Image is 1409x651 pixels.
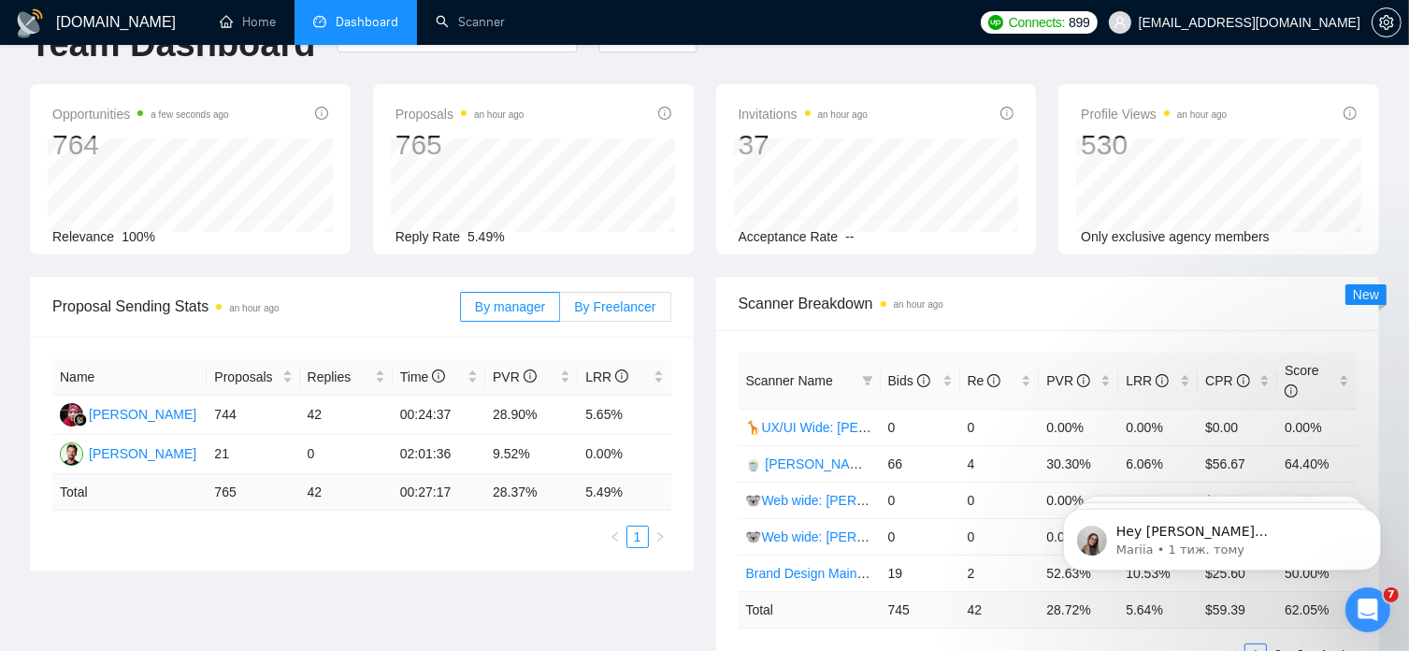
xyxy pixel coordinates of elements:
[300,435,393,474] td: 0
[604,526,626,548] button: left
[746,373,833,388] span: Scanner Name
[1177,109,1227,120] time: an hour ago
[432,369,445,383] span: info-circle
[1126,373,1169,388] span: LRR
[1344,107,1357,120] span: info-circle
[658,107,671,120] span: info-circle
[336,14,398,30] span: Dashboard
[917,374,930,387] span: info-circle
[52,359,207,396] th: Name
[467,229,505,244] span: 5.49%
[1205,373,1249,388] span: CPR
[1373,15,1401,30] span: setting
[881,555,960,591] td: 19
[52,474,207,511] td: Total
[220,14,276,30] a: homeHome
[1081,229,1270,244] span: Only exclusive agency members
[1372,7,1402,37] button: setting
[1000,107,1014,120] span: info-circle
[649,526,671,548] button: right
[395,127,525,163] div: 765
[60,406,196,421] a: D[PERSON_NAME]
[626,526,649,548] li: 1
[881,482,960,518] td: 0
[1081,103,1227,125] span: Profile Views
[1372,15,1402,30] a: setting
[739,229,839,244] span: Acceptance Rate
[845,229,854,244] span: --
[881,518,960,555] td: 0
[1198,445,1277,482] td: $56.67
[1039,591,1118,628] td: 28.72 %
[1114,16,1127,29] span: user
[122,229,155,244] span: 100%
[1039,409,1118,445] td: 0.00%
[649,526,671,548] li: Next Page
[739,591,881,628] td: Total
[151,109,228,120] time: a few seconds ago
[960,591,1040,628] td: 42
[858,367,877,395] span: filter
[524,369,537,383] span: info-circle
[988,15,1003,30] img: upwork-logo.png
[52,229,114,244] span: Relevance
[1081,127,1227,163] div: 530
[485,396,578,435] td: 28.90%
[578,435,670,474] td: 0.00%
[1277,591,1357,628] td: 62.05 %
[207,435,299,474] td: 21
[313,15,326,28] span: dashboard
[1198,591,1277,628] td: $ 59.39
[746,529,1042,544] a: 🐨Web wide: [PERSON_NAME] 03/07 bid in range
[214,367,278,387] span: Proposals
[654,531,666,542] span: right
[578,474,670,511] td: 5.49 %
[1077,374,1090,387] span: info-circle
[1118,409,1198,445] td: 0.00%
[960,555,1040,591] td: 2
[395,229,460,244] span: Reply Rate
[300,359,393,396] th: Replies
[207,396,299,435] td: 744
[1198,409,1277,445] td: $0.00
[610,531,621,542] span: left
[881,591,960,628] td: 745
[574,299,655,314] span: By Freelancer
[1345,587,1390,632] iframe: Intercom live chat
[881,445,960,482] td: 66
[393,474,485,511] td: 00:27:17
[52,103,229,125] span: Opportunities
[1285,363,1319,398] span: Score
[746,420,1032,435] a: 🦒UX/UI Wide: [PERSON_NAME] 03/07 portfolio
[436,14,505,30] a: searchScanner
[1009,12,1065,33] span: Connects:
[604,526,626,548] li: Previous Page
[1285,384,1298,398] span: info-circle
[746,493,1142,508] a: 🐨Web wide: [PERSON_NAME] 03/07 old але перест на веб проф
[627,527,648,547] a: 1
[746,566,913,581] a: Brand Design Main (Valeriia)
[493,369,537,384] span: PVR
[739,103,868,125] span: Invitations
[475,299,545,314] span: By manager
[818,109,868,120] time: an hour ago
[393,396,485,435] td: 00:24:37
[81,54,323,348] span: Hey [PERSON_NAME][EMAIL_ADDRESS][DOMAIN_NAME], Looks like your Upwork agency [PERSON_NAME] Design...
[968,373,1001,388] span: Re
[1353,287,1379,302] span: New
[862,375,873,386] span: filter
[746,456,1071,471] a: 🍵 [PERSON_NAME] | Web Wide: 09/12 - Bid in Range
[1118,445,1198,482] td: 6.06%
[89,404,196,425] div: [PERSON_NAME]
[485,474,578,511] td: 28.37 %
[1277,409,1357,445] td: 0.00%
[888,373,930,388] span: Bids
[74,413,87,427] img: gigradar-bm.png
[739,292,1358,315] span: Scanner Breakdown
[89,443,196,464] div: [PERSON_NAME]
[229,303,279,313] time: an hour ago
[52,295,460,318] span: Proposal Sending Stats
[485,435,578,474] td: 9.52%
[81,72,323,89] p: Message from Mariia, sent 1 тиж. тому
